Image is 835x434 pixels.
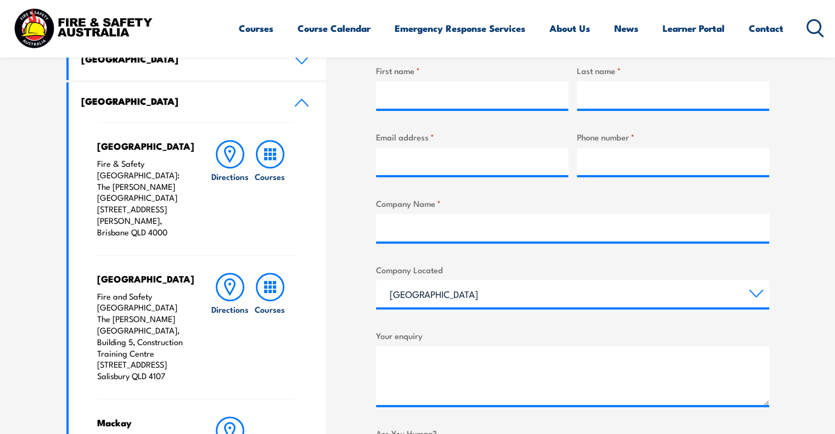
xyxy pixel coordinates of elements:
[210,273,250,382] a: Directions
[97,140,189,152] h4: [GEOGRAPHIC_DATA]
[255,303,285,315] h6: Courses
[376,263,769,276] label: Company Located
[210,140,250,238] a: Directions
[298,14,371,43] a: Course Calendar
[81,95,278,107] h4: [GEOGRAPHIC_DATA]
[97,291,189,382] p: Fire and Safety [GEOGRAPHIC_DATA] The [PERSON_NAME][GEOGRAPHIC_DATA], Building 5, Construction Tr...
[69,82,327,122] a: [GEOGRAPHIC_DATA]
[97,273,189,285] h4: [GEOGRAPHIC_DATA]
[250,140,290,238] a: Courses
[577,131,769,143] label: Phone number
[376,131,568,143] label: Email address
[211,171,249,182] h6: Directions
[255,171,285,182] h6: Courses
[614,14,638,43] a: News
[376,329,769,342] label: Your enquiry
[395,14,525,43] a: Emergency Response Services
[69,40,327,80] a: [GEOGRAPHIC_DATA]
[550,14,590,43] a: About Us
[97,416,189,429] h4: Mackay
[376,197,769,210] label: Company Name
[749,14,783,43] a: Contact
[97,158,189,238] p: Fire & Safety [GEOGRAPHIC_DATA]: The [PERSON_NAME][GEOGRAPHIC_DATA] [STREET_ADDRESS][PERSON_NAME]...
[376,64,568,77] label: First name
[211,303,249,315] h6: Directions
[663,14,725,43] a: Learner Portal
[81,53,278,65] h4: [GEOGRAPHIC_DATA]
[577,64,769,77] label: Last name
[250,273,290,382] a: Courses
[239,14,273,43] a: Courses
